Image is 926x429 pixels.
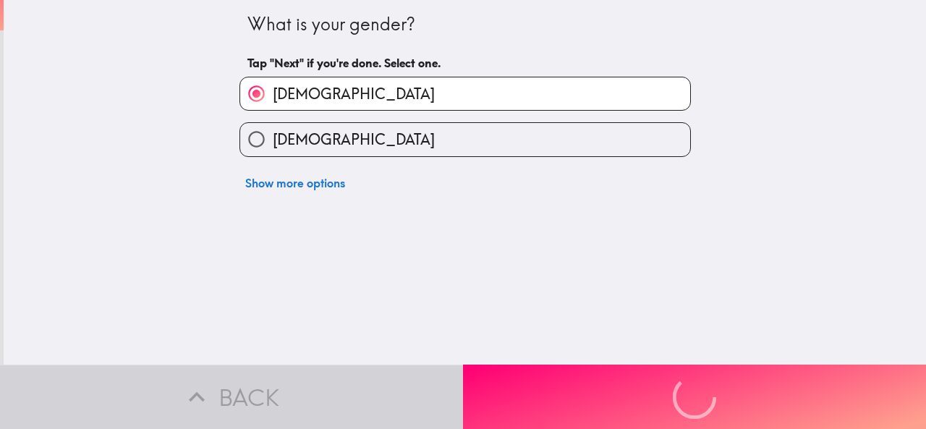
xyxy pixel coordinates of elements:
[247,12,683,37] div: What is your gender?
[240,77,690,110] button: [DEMOGRAPHIC_DATA]
[247,55,683,71] h6: Tap "Next" if you're done. Select one.
[273,129,435,150] span: [DEMOGRAPHIC_DATA]
[239,169,351,197] button: Show more options
[273,84,435,104] span: [DEMOGRAPHIC_DATA]
[240,123,690,156] button: [DEMOGRAPHIC_DATA]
